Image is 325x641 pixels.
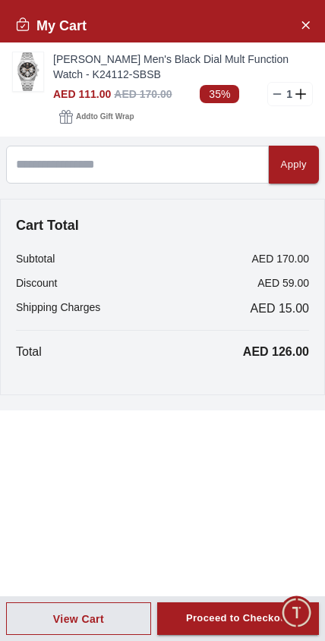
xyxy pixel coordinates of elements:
[257,275,309,291] p: AED 59.00
[207,621,277,633] span: Conversation
[269,146,319,184] button: Apply
[251,300,309,318] span: AED 15.00
[15,431,310,463] div: Find your dream watch—experts ready to assist!
[64,621,95,633] span: Home
[15,394,287,423] div: Timehousecompany
[15,482,310,542] div: Chat with us now
[281,156,307,174] div: Apply
[16,215,309,236] h4: Cart Total
[114,88,172,100] span: AED 170.00
[186,610,290,627] div: Proceed to Checkout
[283,86,295,102] p: 1
[157,602,319,635] button: Proceed to Checkout
[53,52,313,82] a: [PERSON_NAME] Men's Black Dial Mult Function Watch - K24112-SBSB
[200,85,239,103] span: 35%
[17,16,46,46] img: Company logo
[280,596,314,630] div: Chat Widget
[6,602,151,635] button: View Cart
[161,588,323,639] div: Conversation
[15,15,87,36] h2: My Cart
[16,251,55,266] p: Subtotal
[67,502,283,522] span: Chat with us now
[279,15,310,46] em: Minimize
[13,52,43,91] img: ...
[16,343,42,361] p: Total
[16,300,100,318] p: Shipping Charges
[293,12,317,36] button: Close Account
[2,588,158,639] div: Home
[53,106,140,127] button: Addto Gift Wrap
[252,251,310,266] p: AED 170.00
[76,109,134,124] span: Add to Gift Wrap
[16,275,57,291] p: Discount
[53,611,104,627] div: View Cart
[243,343,309,361] p: AED 126.00
[53,88,111,100] span: AED 111.00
